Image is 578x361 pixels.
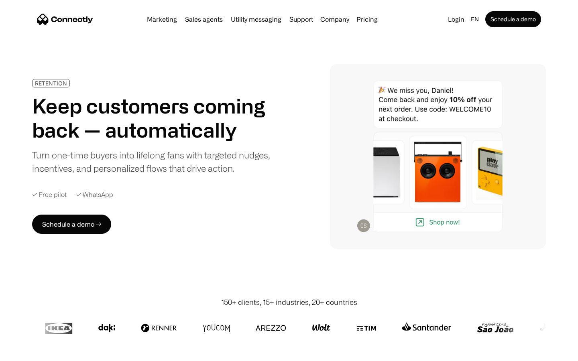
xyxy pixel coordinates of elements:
[32,148,276,175] div: Turn one-time buyers into lifelong fans with targeted nudges, incentives, and personalized flows ...
[8,346,48,358] aside: Language selected: English
[76,191,113,199] div: ✓ WhatsApp
[32,215,111,234] a: Schedule a demo →
[32,94,276,142] h1: Keep customers coming back — automatically
[353,16,381,22] a: Pricing
[485,11,541,27] a: Schedule a demo
[228,16,285,22] a: Utility messaging
[286,16,316,22] a: Support
[35,80,67,86] div: RETENTION
[144,16,180,22] a: Marketing
[221,297,357,308] div: 150+ clients, 15+ industries, 20+ countries
[471,14,479,25] div: en
[182,16,226,22] a: Sales agents
[445,14,468,25] a: Login
[32,191,67,199] div: ✓ Free pilot
[16,347,48,358] ul: Language list
[320,14,349,25] div: Company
